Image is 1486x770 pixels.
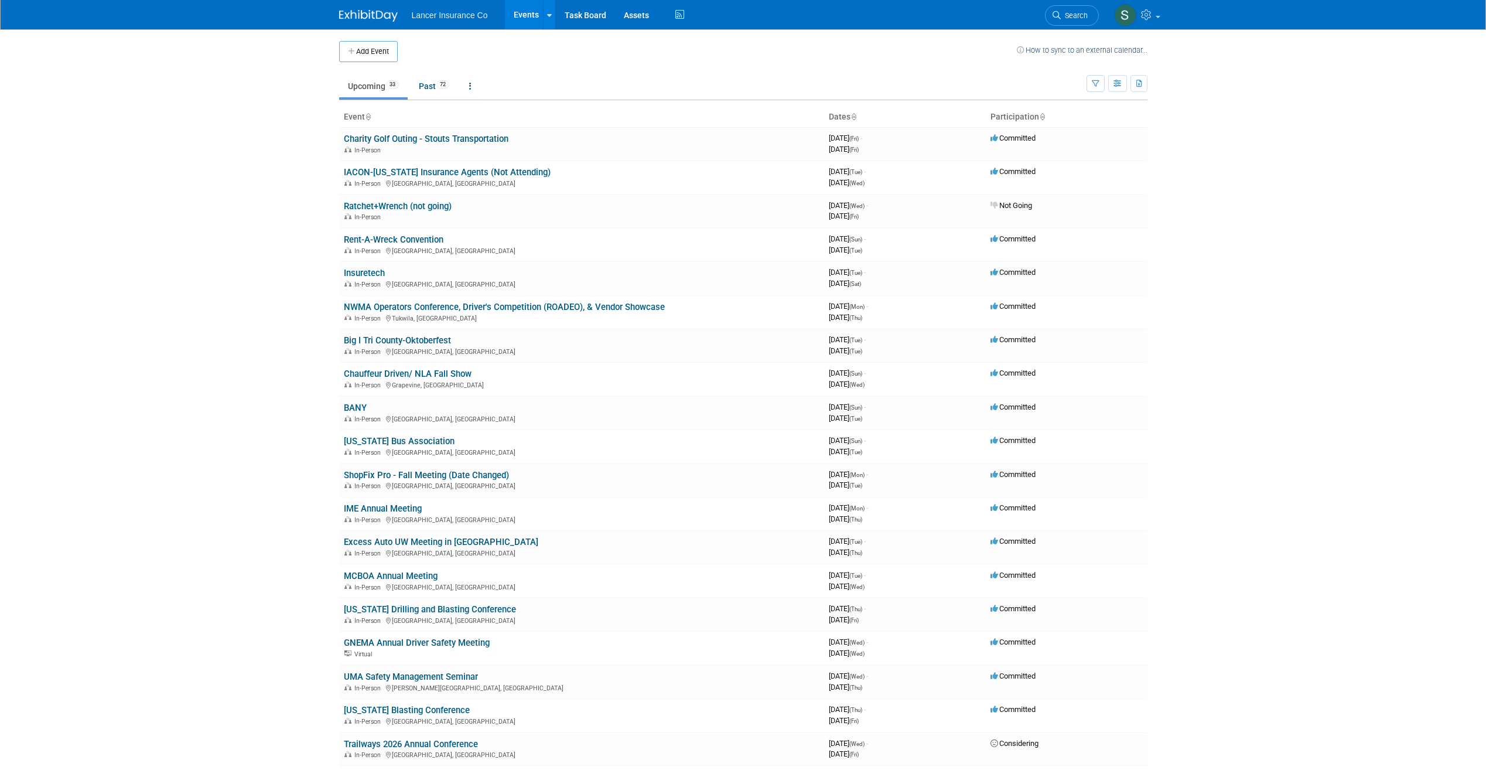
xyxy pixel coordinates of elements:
[354,718,384,725] span: In-Person
[354,180,384,188] span: In-Person
[864,234,866,243] span: -
[344,470,509,481] a: ShopFix Pro - Fall Meeting (Date Changed)
[829,414,862,423] span: [DATE]
[829,380,865,389] span: [DATE]
[864,167,866,176] span: -
[849,348,862,355] span: (Tue)
[344,447,819,456] div: [GEOGRAPHIC_DATA], [GEOGRAPHIC_DATA]
[344,683,819,692] div: [PERSON_NAME][GEOGRAPHIC_DATA], [GEOGRAPHIC_DATA]
[829,178,865,187] span: [DATE]
[849,550,862,556] span: (Thu)
[990,403,1036,411] span: Committed
[829,672,868,680] span: [DATE]
[354,213,384,221] span: In-Person
[990,302,1036,311] span: Committed
[849,213,859,220] span: (Fri)
[849,449,862,455] span: (Tue)
[354,281,384,288] span: In-Person
[1114,4,1136,26] img: Steven O'Shea
[354,449,384,456] span: In-Person
[344,234,443,245] a: Rent-A-Wreck Convention
[829,447,862,456] span: [DATE]
[864,268,866,277] span: -
[849,482,862,489] span: (Tue)
[344,403,367,413] a: BANY
[344,615,819,625] div: [GEOGRAPHIC_DATA], [GEOGRAPHIC_DATA]
[829,638,868,646] span: [DATE]
[990,268,1036,277] span: Committed
[344,380,819,389] div: Grapevine, [GEOGRAPHIC_DATA]
[354,482,384,490] span: In-Person
[866,302,868,311] span: -
[436,80,449,89] span: 72
[339,10,398,22] img: ExhibitDay
[850,112,856,121] a: Sort by Start Date
[849,741,865,747] span: (Wed)
[354,684,384,692] span: In-Person
[344,705,470,716] a: [US_STATE] Blasting Conference
[829,145,859,154] span: [DATE]
[829,615,859,624] span: [DATE]
[990,369,1036,377] span: Committed
[1017,46,1147,54] a: How to sync to an external calendar...
[829,201,868,210] span: [DATE]
[344,571,438,581] a: MCBOA Annual Meeting
[1061,11,1088,20] span: Search
[344,167,551,178] a: IACON-[US_STATE] Insurance Agents (Not Attending)
[849,673,865,680] span: (Wed)
[344,415,351,421] img: In-Person Event
[1045,5,1099,26] a: Search
[849,135,859,142] span: (Fri)
[829,749,859,758] span: [DATE]
[849,236,862,243] span: (Sun)
[829,470,868,479] span: [DATE]
[849,539,862,545] span: (Tue)
[990,705,1036,714] span: Committed
[354,617,384,625] span: In-Person
[344,180,351,186] img: In-Person Event
[849,606,862,612] span: (Thu)
[849,516,862,523] span: (Thu)
[829,582,865,591] span: [DATE]
[344,716,819,725] div: [GEOGRAPHIC_DATA], [GEOGRAPHIC_DATA]
[829,739,868,748] span: [DATE]
[829,279,861,288] span: [DATE]
[829,268,866,277] span: [DATE]
[354,315,384,322] span: In-Person
[849,718,859,724] span: (Fri)
[829,571,866,580] span: [DATE]
[344,302,665,312] a: NWMA Operators Conference, Driver's Competition (ROADEO), & Vendor Showcase
[849,639,865,646] span: (Wed)
[849,169,862,175] span: (Tue)
[849,573,862,579] span: (Tue)
[344,638,490,648] a: GNEMA Annual Driver Safety Meeting
[849,304,865,310] span: (Mon)
[829,716,859,725] span: [DATE]
[986,107,1147,127] th: Participation
[344,481,819,490] div: [GEOGRAPHIC_DATA], [GEOGRAPHIC_DATA]
[866,672,868,680] span: -
[866,739,868,748] span: -
[849,315,862,321] span: (Thu)
[860,134,862,142] span: -
[354,247,384,255] span: In-Person
[849,584,865,590] span: (Wed)
[990,739,1039,748] span: Considering
[344,582,819,591] div: [GEOGRAPHIC_DATA], [GEOGRAPHIC_DATA]
[344,201,452,212] a: Ratchet+Wrench (not going)
[344,537,538,547] a: Excess Auto UW Meeting in [GEOGRAPHIC_DATA]
[344,279,819,288] div: [GEOGRAPHIC_DATA], [GEOGRAPHIC_DATA]
[354,751,384,759] span: In-Person
[829,134,862,142] span: [DATE]
[829,246,862,254] span: [DATE]
[849,438,862,444] span: (Sun)
[990,436,1036,445] span: Committed
[829,212,859,220] span: [DATE]
[344,247,351,253] img: In-Person Event
[829,302,868,311] span: [DATE]
[354,146,384,154] span: In-Person
[339,107,824,127] th: Event
[344,348,351,354] img: In-Person Event
[344,346,819,356] div: [GEOGRAPHIC_DATA], [GEOGRAPHIC_DATA]
[344,213,351,219] img: In-Person Event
